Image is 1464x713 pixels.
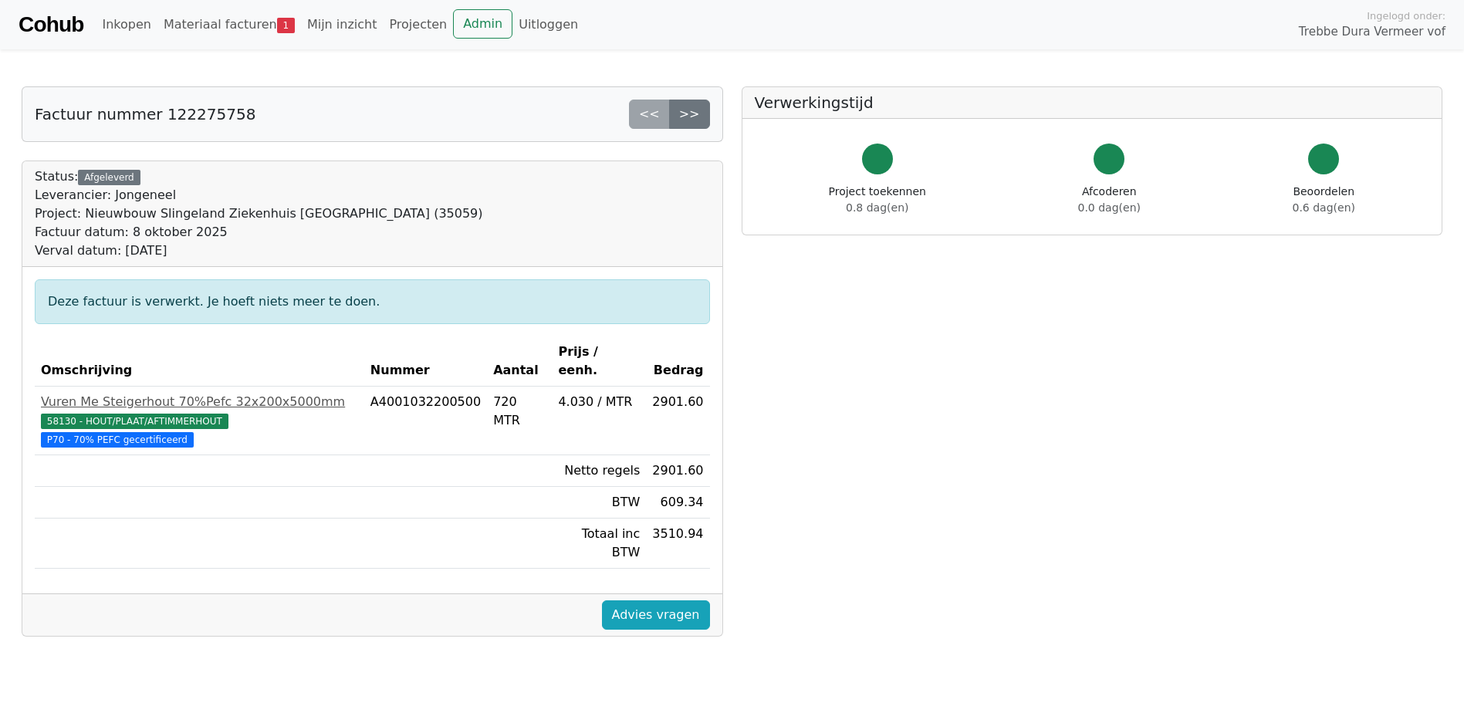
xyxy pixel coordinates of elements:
a: Projecten [383,9,453,40]
div: Leverancier: Jongeneel [35,186,483,204]
a: Vuren Me Steigerhout 70%Pefc 32x200x5000mm58130 - HOUT/PLAAT/AFTIMMERHOUT P70 - 70% PEFC gecertif... [41,393,358,448]
span: 1 [277,18,295,33]
div: Vuren Me Steigerhout 70%Pefc 32x200x5000mm [41,393,358,411]
span: 58130 - HOUT/PLAAT/AFTIMMERHOUT [41,414,228,429]
h5: Factuur nummer 122275758 [35,105,255,123]
th: Nummer [364,336,487,387]
div: Factuur datum: 8 oktober 2025 [35,223,483,242]
div: Beoordelen [1293,184,1355,216]
span: 0.0 dag(en) [1078,201,1141,214]
a: Cohub [19,6,83,43]
span: P70 - 70% PEFC gecertificeerd [41,432,194,448]
a: >> [669,100,710,129]
h5: Verwerkingstijd [755,93,1430,112]
td: 2901.60 [646,387,709,455]
div: Afcoderen [1078,184,1141,216]
span: 0.8 dag(en) [846,201,908,214]
div: Deze factuur is verwerkt. Je hoeft niets meer te doen. [35,279,710,324]
span: 0.6 dag(en) [1293,201,1355,214]
div: Status: [35,167,483,260]
td: 2901.60 [646,455,709,487]
a: Advies vragen [602,600,710,630]
span: Ingelogd onder: [1367,8,1445,23]
th: Bedrag [646,336,709,387]
div: 4.030 / MTR [558,393,640,411]
a: Materiaal facturen1 [157,9,301,40]
th: Omschrijving [35,336,364,387]
th: Aantal [487,336,552,387]
td: 609.34 [646,487,709,519]
a: Admin [453,9,512,39]
div: Afgeleverd [78,170,140,185]
div: 720 MTR [493,393,546,430]
div: Verval datum: [DATE] [35,242,483,260]
span: Trebbe Dura Vermeer vof [1299,23,1445,41]
a: Mijn inzicht [301,9,384,40]
td: 3510.94 [646,519,709,569]
a: Inkopen [96,9,157,40]
td: Totaal inc BTW [552,519,646,569]
td: A4001032200500 [364,387,487,455]
td: Netto regels [552,455,646,487]
a: Uitloggen [512,9,584,40]
th: Prijs / eenh. [552,336,646,387]
td: BTW [552,487,646,519]
div: Project toekennen [829,184,926,216]
div: Project: Nieuwbouw Slingeland Ziekenhuis [GEOGRAPHIC_DATA] (35059) [35,204,483,223]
